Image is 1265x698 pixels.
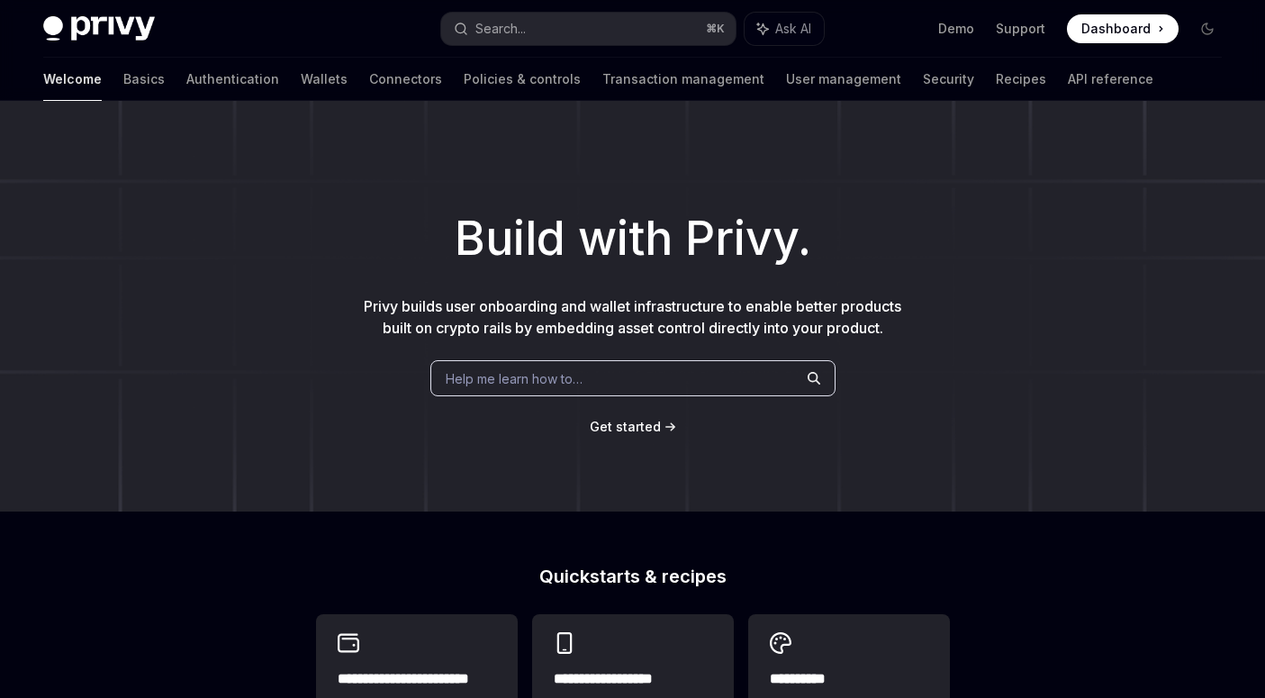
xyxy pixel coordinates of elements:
[43,16,155,41] img: dark logo
[996,20,1045,38] a: Support
[706,22,725,36] span: ⌘ K
[1081,20,1151,38] span: Dashboard
[29,204,1236,274] h1: Build with Privy.
[996,58,1046,101] a: Recipes
[364,297,901,337] span: Privy builds user onboarding and wallet infrastructure to enable better products built on crypto ...
[186,58,279,101] a: Authentication
[123,58,165,101] a: Basics
[923,58,974,101] a: Security
[775,20,811,38] span: Ask AI
[786,58,901,101] a: User management
[446,369,583,388] span: Help me learn how to…
[590,418,661,436] a: Get started
[43,58,102,101] a: Welcome
[602,58,764,101] a: Transaction management
[441,13,736,45] button: Search...⌘K
[369,58,442,101] a: Connectors
[464,58,581,101] a: Policies & controls
[1193,14,1222,43] button: Toggle dark mode
[938,20,974,38] a: Demo
[1068,58,1153,101] a: API reference
[316,567,950,585] h2: Quickstarts & recipes
[301,58,348,101] a: Wallets
[745,13,824,45] button: Ask AI
[1067,14,1179,43] a: Dashboard
[475,18,526,40] div: Search...
[590,419,661,434] span: Get started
